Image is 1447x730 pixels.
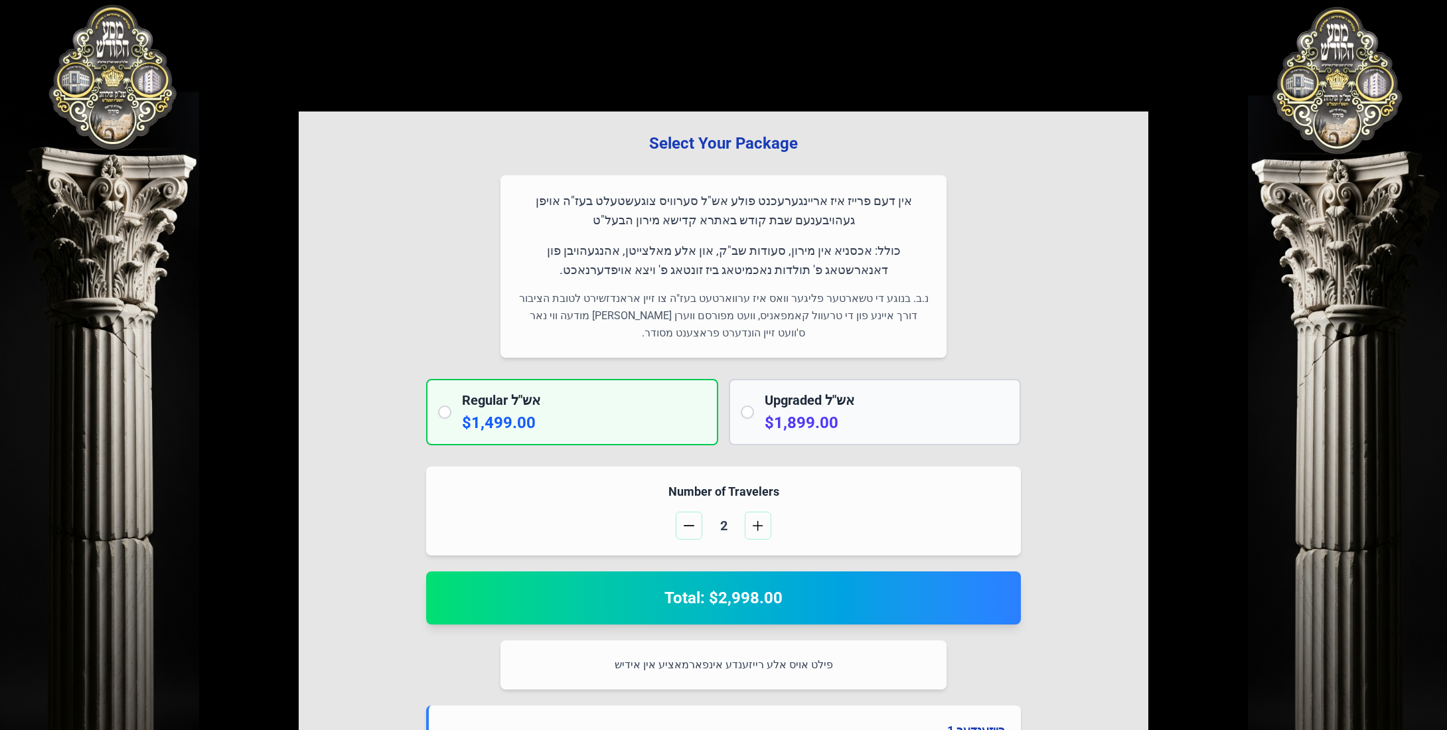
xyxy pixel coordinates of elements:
[462,412,706,433] p: $1,499.00
[320,133,1127,154] h3: Select Your Package
[442,587,1005,609] h2: Total: $2,998.00
[765,391,1009,409] h2: Upgraded אש"ל
[516,656,931,674] p: פילט אויס אלע רייזענדע אינפארמאציע אין אידיש
[708,516,739,535] span: 2
[765,412,1009,433] p: $1,899.00
[516,241,931,280] p: כולל: אכסניא אין מירון, סעודות שב"ק, און אלע מאלצייטן, אהנגעהויבן פון דאנארשטאג פ' תולדות נאכמיטא...
[442,482,1005,501] h4: Number of Travelers
[462,391,706,409] h2: Regular אש"ל
[516,191,931,230] p: אין דעם פרייז איז אריינגערעכנט פולע אש"ל סערוויס צוגעשטעלט בעז"ה אויפן געהויבענעם שבת קודש באתרא ...
[516,290,931,342] p: נ.ב. בנוגע די טשארטער פליגער וואס איז ערווארטעט בעז"ה צו זיין אראנדזשירט לטובת הציבור דורך איינע ...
